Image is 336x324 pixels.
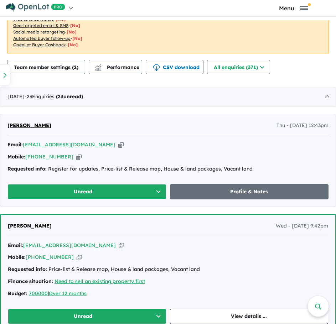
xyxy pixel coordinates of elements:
a: [PERSON_NAME] [7,121,51,130]
strong: Budget: [8,290,27,297]
button: Team member settings (2) [7,60,85,74]
span: [No] [67,29,77,35]
a: [EMAIL_ADDRESS][DOMAIN_NAME] [23,141,115,148]
u: Geo-targeted email & SMS [13,23,68,28]
button: Copy [119,242,124,249]
span: [No] [72,36,82,41]
strong: ( unread) [56,93,83,100]
span: 23 [58,93,63,100]
span: Wed - [DATE] 9:42pm [276,222,328,230]
img: Openlot PRO Logo White [6,3,65,12]
a: View details ... [170,309,329,324]
span: [No] [68,42,78,47]
a: [PHONE_NUMBER] [26,254,74,260]
u: OpenLot Buyer Cashback [13,42,66,47]
span: [No] [70,23,80,28]
strong: Requested info: [7,166,47,172]
button: Unread [7,184,166,199]
button: Performance [89,60,142,74]
div: | [8,289,328,298]
span: [PERSON_NAME] [7,122,51,129]
span: [No] [56,16,66,22]
a: Need to sell an existing property first [55,278,145,284]
img: download icon [153,64,160,71]
a: 700000 [29,290,48,297]
u: Weekend eDM slots [13,16,54,22]
a: Profile & Notes [170,184,329,199]
img: line-chart.svg [95,64,101,68]
button: CSV download [146,60,203,74]
strong: Requested info: [8,266,47,272]
button: Copy [76,153,82,161]
u: Automated buyer follow-up [13,36,71,41]
button: Copy [77,254,82,261]
a: [PERSON_NAME] [8,222,52,230]
a: Over 12 months [49,290,87,297]
button: Toggle navigation [253,5,334,11]
strong: Mobile: [8,254,26,260]
a: [EMAIL_ADDRESS][DOMAIN_NAME] [23,242,116,249]
a: [PHONE_NUMBER] [25,153,73,160]
div: Register for updates, Price-list & Release map, House & land packages, Vacant land [7,165,329,173]
div: Price-list & Release map, House & land packages, Vacant land [8,265,328,274]
strong: Email: [7,141,23,148]
u: Social media retargeting [13,29,65,35]
img: bar-chart.svg [94,66,102,71]
span: Performance [95,64,139,70]
span: [PERSON_NAME] [8,223,52,229]
span: Thu - [DATE] 12:43pm [276,121,329,130]
strong: Email: [8,242,23,249]
button: Copy [118,141,124,148]
button: All enquiries (371) [207,60,270,74]
button: Unread [8,309,166,324]
span: 2 [74,64,77,70]
strong: Finance situation: [8,278,53,284]
span: - 23 Enquir ies [25,93,83,100]
strong: Mobile: [7,153,25,160]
